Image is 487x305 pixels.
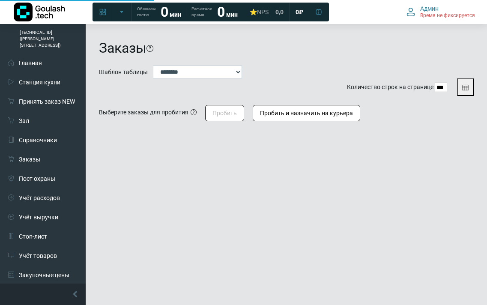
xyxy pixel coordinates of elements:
strong: 0 [161,4,168,20]
div: ⭐ [250,8,269,16]
span: Время не фиксируется [420,12,475,19]
a: Обещаем гостю 0 мин Расчетное время 0 мин [132,4,243,20]
span: мин [170,11,181,18]
h1: Заказы [99,40,146,56]
button: Админ Время не фиксируется [401,3,480,21]
i: На этой странице можно найти заказ, используя различные фильтры. Все пункты заполнять необязатель... [146,45,153,52]
i: Нужные заказы должны быть в статусе "готов" (если вы хотите пробить один заказ, то можно воспольз... [191,109,197,115]
button: Пробить и назначить на курьера [253,105,360,121]
a: 0 ₽ [290,4,308,20]
span: NPS [257,9,269,15]
span: ₽ [299,8,303,16]
span: мин [226,11,238,18]
span: Админ [420,5,439,12]
a: ⭐NPS 0,0 [245,4,289,20]
strong: 0 [217,4,225,20]
div: Выберите заказы для пробития [99,108,188,117]
label: Шаблон таблицы [99,68,148,77]
img: Логотип компании Goulash.tech [14,3,65,21]
button: Пробить [205,105,244,121]
span: Расчетное время [191,6,212,18]
label: Количество строк на странице [347,83,433,92]
span: 0,0 [275,8,284,16]
span: 0 [296,8,299,16]
span: Обещаем гостю [137,6,155,18]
